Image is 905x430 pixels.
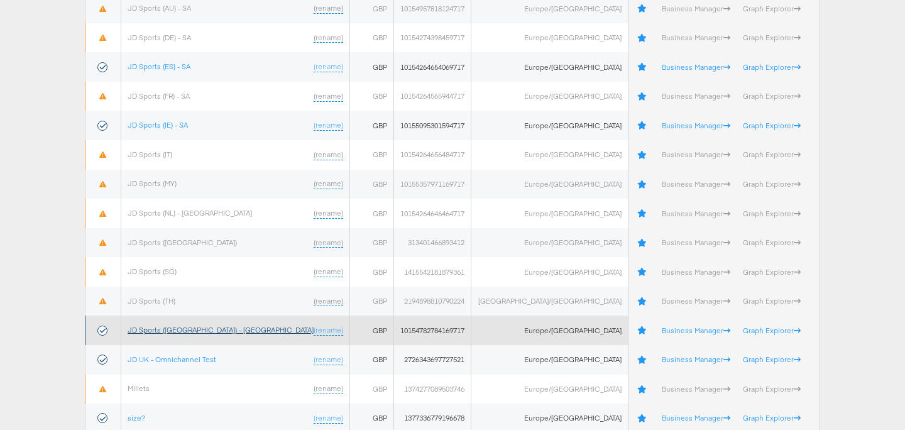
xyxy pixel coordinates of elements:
a: (rename) [314,355,343,365]
a: Business Manager [662,355,730,364]
a: Graph Explorer [743,326,801,335]
a: Graph Explorer [743,150,801,159]
td: 1374277089503746 [394,375,471,404]
a: (rename) [314,179,343,189]
td: 313401466893412 [394,228,471,258]
a: Business Manager [662,296,730,306]
a: (rename) [314,383,343,394]
a: (rename) [314,413,343,424]
a: Business Manager [662,91,730,101]
a: (rename) [314,150,343,160]
td: Europe/[GEOGRAPHIC_DATA] [471,140,628,170]
a: Business Manager [662,62,730,72]
td: [GEOGRAPHIC_DATA]/[GEOGRAPHIC_DATA] [471,287,628,316]
a: Business Manager [662,150,730,159]
a: JD UK - Omnichannel Test [128,355,216,364]
a: Business Manager [662,4,730,13]
td: GBP [350,257,394,287]
a: JD Sports (AU) - SA [128,3,191,13]
a: Graph Explorer [743,91,801,101]
td: Europe/[GEOGRAPHIC_DATA] [471,23,628,53]
td: GBP [350,52,394,82]
td: Europe/[GEOGRAPHIC_DATA] [471,228,628,258]
a: Business Manager [662,384,730,394]
a: Graph Explorer [743,267,801,277]
td: 1415542181879361 [394,257,471,287]
a: JD Sports ([GEOGRAPHIC_DATA]) - [GEOGRAPHIC_DATA] [128,325,314,334]
a: Business Manager [662,209,730,218]
td: 10154782784169717 [394,316,471,345]
td: GBP [350,199,394,228]
td: Europe/[GEOGRAPHIC_DATA] [471,199,628,228]
td: GBP [350,316,394,345]
td: GBP [350,228,394,258]
a: Graph Explorer [743,238,801,247]
a: JD Sports (IT) [128,150,172,159]
a: Millets [128,383,150,393]
a: JD Sports (FR) - SA [128,91,190,101]
td: Europe/[GEOGRAPHIC_DATA] [471,82,628,111]
td: 2726343697727521 [394,345,471,375]
a: size? [128,413,145,422]
td: Europe/[GEOGRAPHIC_DATA] [471,170,628,199]
td: Europe/[GEOGRAPHIC_DATA] [471,375,628,404]
a: JD Sports (SG) [128,267,177,276]
a: JD Sports (NL) - [GEOGRAPHIC_DATA] [128,208,252,218]
a: Graph Explorer [743,209,801,218]
td: GBP [350,140,394,170]
td: 10154264565944717 [394,82,471,111]
a: Business Manager [662,413,730,422]
a: JD Sports (DE) - SA [128,33,191,42]
a: (rename) [314,267,343,277]
a: (rename) [314,120,343,131]
a: (rename) [314,238,343,248]
a: Business Manager [662,267,730,277]
a: Graph Explorer [743,413,801,422]
a: (rename) [314,296,343,307]
td: 2194898810790224 [394,287,471,316]
a: Graph Explorer [743,355,801,364]
a: (rename) [314,91,343,102]
td: GBP [350,82,394,111]
a: JD Sports (TH) [128,296,175,306]
td: 10154264646464717 [394,199,471,228]
a: (rename) [314,325,343,336]
a: Graph Explorer [743,121,801,130]
td: Europe/[GEOGRAPHIC_DATA] [471,52,628,82]
a: (rename) [314,33,343,43]
a: JD Sports (IE) - SA [128,120,188,130]
a: Business Manager [662,121,730,130]
a: Business Manager [662,326,730,335]
td: GBP [350,345,394,375]
a: JD Sports (MY) [128,179,177,188]
td: 10154264654069717 [394,52,471,82]
td: 10155357971169717 [394,170,471,199]
td: GBP [350,23,394,53]
a: Graph Explorer [743,62,801,72]
a: Business Manager [662,179,730,189]
td: 10154274398459717 [394,23,471,53]
td: GBP [350,170,394,199]
a: Graph Explorer [743,179,801,189]
td: GBP [350,287,394,316]
a: (rename) [314,208,343,219]
a: Graph Explorer [743,296,801,306]
td: Europe/[GEOGRAPHIC_DATA] [471,111,628,140]
a: Graph Explorer [743,384,801,394]
td: Europe/[GEOGRAPHIC_DATA] [471,345,628,375]
td: GBP [350,375,394,404]
td: Europe/[GEOGRAPHIC_DATA] [471,316,628,345]
a: (rename) [314,62,343,72]
a: Business Manager [662,238,730,247]
a: Graph Explorer [743,33,801,42]
td: 10155095301594717 [394,111,471,140]
a: Graph Explorer [743,4,801,13]
td: 10154264656484717 [394,140,471,170]
td: Europe/[GEOGRAPHIC_DATA] [471,257,628,287]
a: JD Sports (ES) - SA [128,62,190,71]
a: Business Manager [662,33,730,42]
td: GBP [350,111,394,140]
a: (rename) [314,3,343,14]
a: JD Sports ([GEOGRAPHIC_DATA]) [128,238,237,247]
